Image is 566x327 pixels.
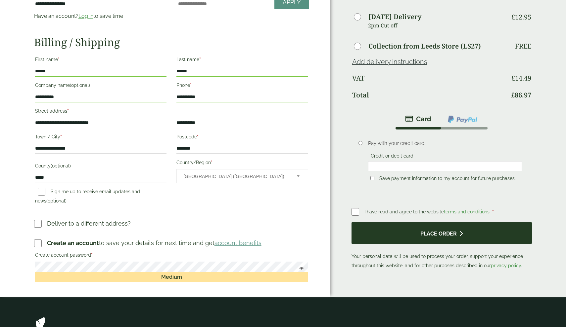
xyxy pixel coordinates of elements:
[511,91,515,99] span: £
[176,169,308,183] span: Country/Region
[67,108,69,114] abbr: required
[368,14,421,20] label: [DATE] Delivery
[78,13,93,19] a: Log in
[34,12,167,20] p: Have an account? to save time
[46,198,67,203] span: (optional)
[183,169,288,183] span: United Kingdom (UK)
[35,161,166,172] label: County
[35,272,308,282] div: Medium
[91,252,93,258] abbr: required
[47,238,261,247] p: to save your details for next time and get
[176,55,308,66] label: Last name
[368,153,416,161] label: Credit or debit card
[35,189,140,205] label: Sign me up to receive email updates and news
[35,250,308,262] label: Create account password
[51,163,71,168] span: (optional)
[364,209,491,214] span: I have read and agree to the website
[35,132,166,143] label: Town / City
[38,188,45,196] input: Sign me up to receive email updates and news(optional)
[515,42,531,50] p: Free
[352,87,507,103] th: Total
[35,81,166,92] label: Company name
[60,134,62,139] abbr: required
[352,70,507,86] th: VAT
[47,219,131,228] p: Deliver to a different address?
[511,74,515,83] span: £
[58,57,60,62] abbr: required
[368,20,507,30] p: 2pm Cut off
[492,209,494,214] abbr: required
[176,132,308,143] label: Postcode
[70,83,90,88] span: (optional)
[352,222,532,270] p: Your personal data will be used to process your order, support your experience throughout this we...
[511,91,531,99] bdi: 86.97
[511,13,531,21] bdi: 12.95
[47,239,99,246] strong: Create an account
[405,115,431,123] img: stripe.png
[211,160,212,165] abbr: required
[190,83,192,88] abbr: required
[214,239,261,246] a: account benefits
[368,43,481,50] label: Collection from Leeds Store (LS27)
[444,209,490,214] a: terms and conditions
[447,115,478,124] img: ppcp-gateway.png
[368,140,522,147] p: Pay with your credit card.
[34,36,309,49] h2: Billing / Shipping
[197,134,199,139] abbr: required
[511,13,515,21] span: £
[176,158,308,169] label: Country/Region
[511,74,531,83] bdi: 14.49
[352,222,532,244] button: Place order
[199,57,201,62] abbr: required
[491,263,521,268] a: privacy policy
[176,81,308,92] label: Phone
[377,176,518,183] label: Save payment information to my account for future purchases.
[352,58,427,66] a: Add delivery instructions
[35,106,166,118] label: Street address
[370,163,520,169] iframe: Secure card payment input frame
[35,55,166,66] label: First name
